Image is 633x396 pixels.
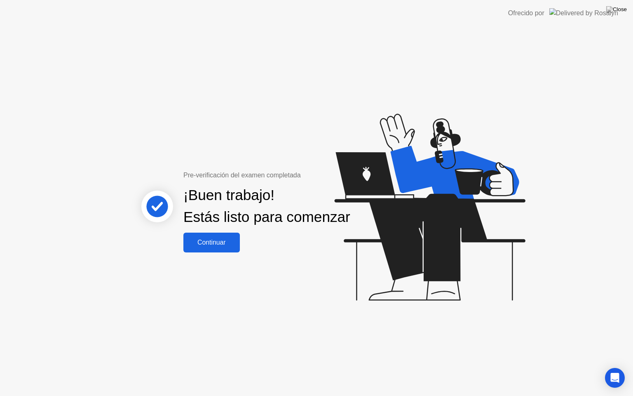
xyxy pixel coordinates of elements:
[605,368,625,388] div: Open Intercom Messenger
[186,239,237,246] div: Continuar
[183,170,354,180] div: Pre-verificación del examen completada
[183,233,240,252] button: Continuar
[183,184,350,228] div: ¡Buen trabajo! Estás listo para comenzar
[549,8,618,18] img: Delivered by Rosalyn
[606,6,627,13] img: Close
[508,8,544,18] div: Ofrecido por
